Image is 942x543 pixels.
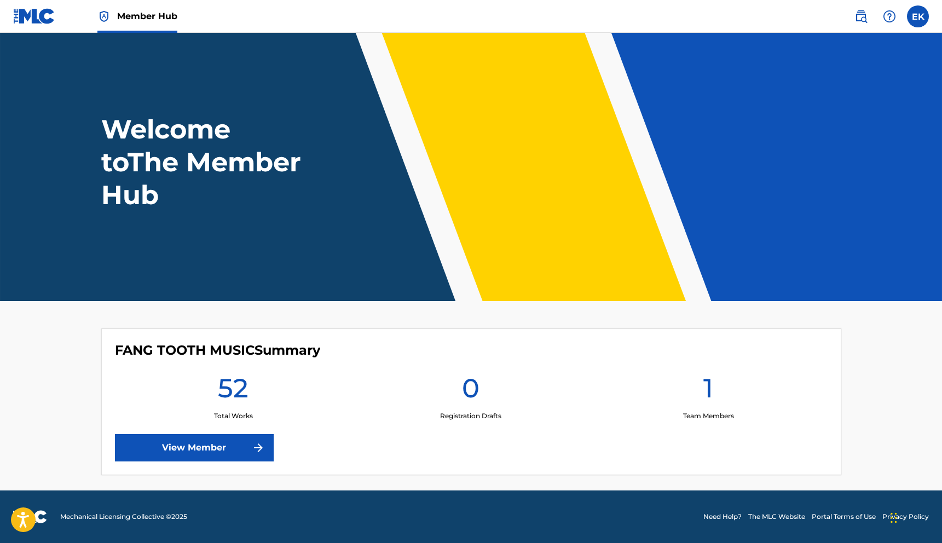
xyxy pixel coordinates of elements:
h1: 52 [218,372,248,411]
img: f7272a7cc735f4ea7f67.svg [252,441,265,454]
a: Public Search [850,5,872,27]
iframe: Chat Widget [887,490,942,543]
h1: Welcome to The Member Hub [101,113,306,211]
img: search [854,10,868,23]
a: Privacy Policy [882,512,929,522]
h1: 0 [462,372,479,411]
div: Drag [891,501,897,534]
a: The MLC Website [748,512,805,522]
span: Mechanical Licensing Collective © 2025 [60,512,187,522]
p: Registration Drafts [440,411,501,421]
img: MLC Logo [13,8,55,24]
h4: FANG TOOTH MUSIC [115,342,320,359]
div: User Menu [907,5,929,27]
img: logo [13,510,47,523]
span: Member Hub [117,10,177,22]
p: Team Members [683,411,734,421]
p: Total Works [214,411,253,421]
img: help [883,10,896,23]
h1: 1 [703,372,713,411]
a: View Member [115,434,274,461]
a: Need Help? [703,512,742,522]
img: Top Rightsholder [97,10,111,23]
a: Portal Terms of Use [812,512,876,522]
div: Help [879,5,900,27]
